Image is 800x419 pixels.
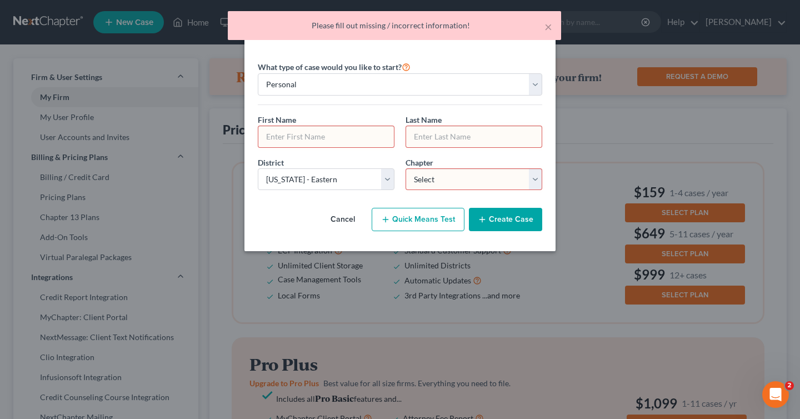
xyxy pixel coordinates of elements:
input: Enter Last Name [406,126,542,147]
button: Create Case [469,208,542,231]
button: Quick Means Test [372,208,464,231]
button: Cancel [318,208,367,231]
span: 2 [785,381,794,390]
span: District [258,158,284,167]
span: Last Name [406,115,442,124]
div: Please fill out missing / incorrect information! [237,20,552,31]
input: Enter First Name [258,126,394,147]
span: First Name [258,115,296,124]
button: × [544,20,552,33]
iframe: Intercom live chat [762,381,789,408]
span: Chapter [406,158,433,167]
label: What type of case would you like to start? [258,60,411,73]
